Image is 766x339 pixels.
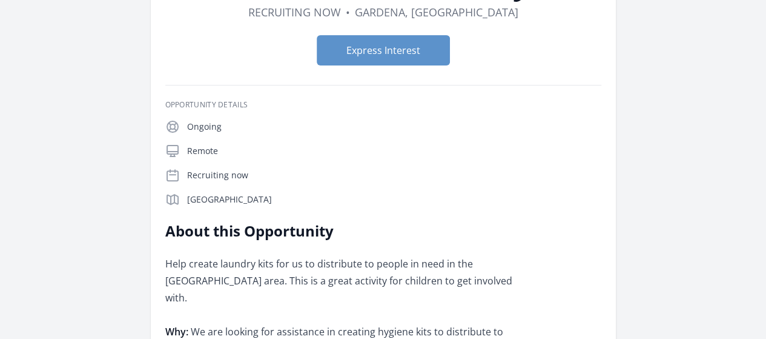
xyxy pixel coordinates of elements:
p: Recruiting now [187,169,601,181]
h3: Opportunity Details [165,100,601,110]
button: Express Interest [317,35,450,65]
h2: About this Opportunity [165,221,520,241]
p: Remote [187,145,601,157]
dd: Gardena, [GEOGRAPHIC_DATA] [355,4,518,21]
p: [GEOGRAPHIC_DATA] [187,193,601,206]
span: Why: [165,325,188,338]
dd: Recruiting now [248,4,341,21]
div: • [346,4,350,21]
p: Ongoing [187,121,601,133]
